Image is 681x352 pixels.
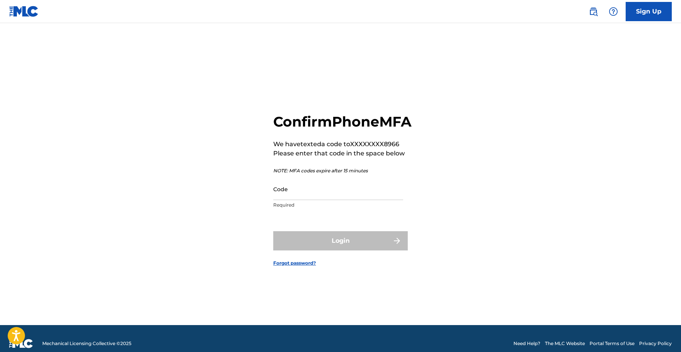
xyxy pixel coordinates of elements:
a: The MLC Website [545,340,585,347]
h2: Confirm Phone MFA [273,113,412,130]
img: help [609,7,618,16]
p: We have texted a code to XXXXXXXX8966 [273,140,412,149]
a: Need Help? [513,340,540,347]
a: Privacy Policy [639,340,672,347]
p: Please enter that code in the space below [273,149,412,158]
a: Sign Up [626,2,672,21]
p: NOTE: MFA codes expire after 15 minutes [273,167,412,174]
a: Portal Terms of Use [590,340,634,347]
img: search [589,7,598,16]
a: Public Search [586,4,601,19]
img: logo [9,339,33,348]
p: Required [273,202,403,209]
div: Help [606,4,621,19]
span: Mechanical Licensing Collective © 2025 [42,340,131,347]
a: Forgot password? [273,260,316,267]
img: MLC Logo [9,6,39,17]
